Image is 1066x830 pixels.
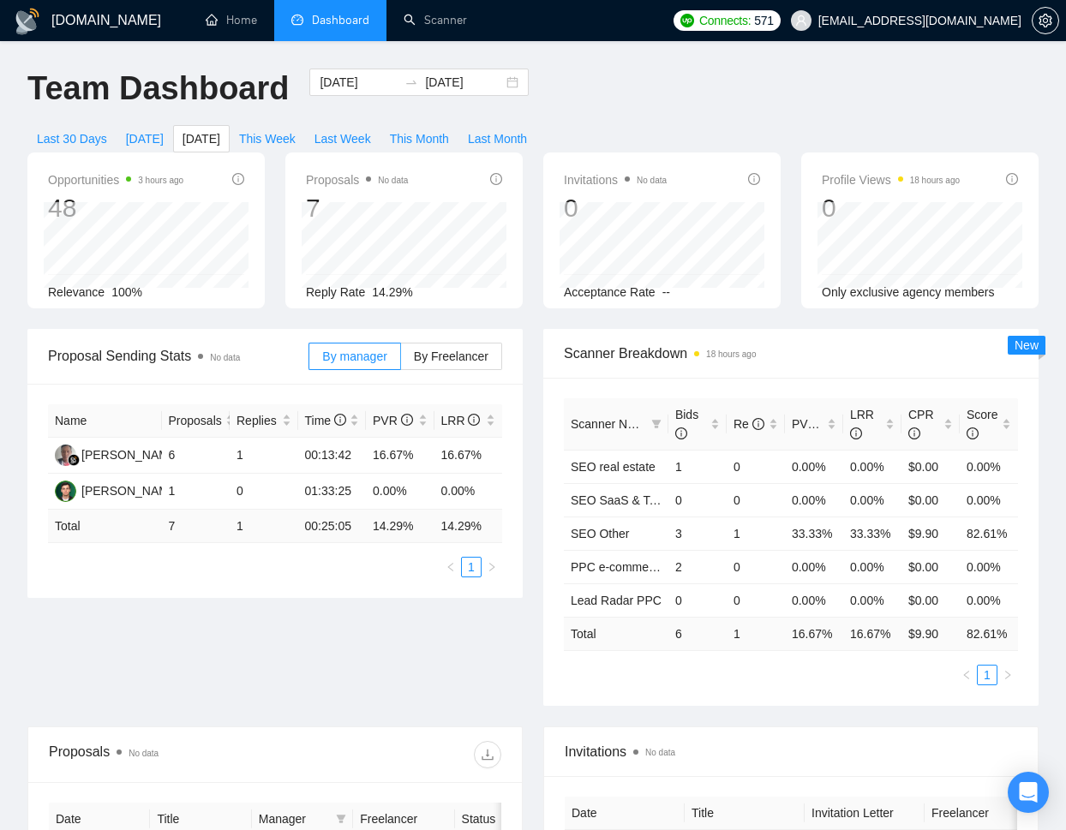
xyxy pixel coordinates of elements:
[169,411,222,430] span: Proposals
[404,75,418,89] span: swap-right
[461,557,482,577] li: 1
[565,797,685,830] th: Date
[173,125,230,152] button: [DATE]
[81,445,180,464] div: [PERSON_NAME]
[1015,338,1039,352] span: New
[925,797,1045,830] th: Freelancer
[571,493,668,507] a: SEO SaaS & Tech
[901,583,960,617] td: $0.00
[366,510,434,543] td: 14.29 %
[956,665,977,685] button: left
[162,404,231,438] th: Proposals
[372,285,412,299] span: 14.29%
[482,557,502,577] button: right
[27,69,289,109] h1: Team Dashboard
[822,285,995,299] span: Only exclusive agency members
[291,14,303,26] span: dashboard
[336,814,346,824] span: filter
[81,481,180,500] div: [PERSON_NAME]
[434,474,503,510] td: 0.00%
[662,285,670,299] span: --
[977,665,997,685] li: 1
[206,13,257,27] a: homeHome
[668,450,727,483] td: 1
[425,73,503,92] input: End date
[404,13,467,27] a: searchScanner
[468,129,527,148] span: Last Month
[785,450,843,483] td: 0.00%
[474,741,501,768] button: download
[14,8,41,35] img: logo
[956,665,977,685] li: Previous Page
[727,517,785,550] td: 1
[475,748,500,761] span: download
[901,450,960,483] td: $0.00
[901,617,960,650] td: $ 9.90
[805,797,925,830] th: Invitation Letter
[967,408,998,440] span: Score
[668,517,727,550] td: 3
[675,427,687,439] span: info-circle
[111,285,142,299] span: 100%
[571,560,665,574] a: PPC e-commerce
[55,481,76,502] img: MS
[1033,14,1058,27] span: setting
[960,483,1018,517] td: 0.00%
[685,797,805,830] th: Title
[380,125,458,152] button: This Month
[230,474,298,510] td: 0
[129,749,159,758] span: No data
[55,483,180,497] a: MS[PERSON_NAME]
[320,73,398,92] input: Start date
[901,483,960,517] td: $0.00
[440,557,461,577] li: Previous Page
[960,583,1018,617] td: 0.00%
[967,427,979,439] span: info-circle
[734,417,764,431] span: Re
[48,192,183,224] div: 48
[458,125,536,152] button: Last Month
[727,617,785,650] td: 1
[960,617,1018,650] td: 82.61 %
[162,474,231,510] td: 1
[961,670,972,680] span: left
[910,176,960,185] time: 18 hours ago
[571,460,656,474] a: SEO real estate
[564,285,656,299] span: Acceptance Rate
[978,666,997,684] a: 1
[850,427,862,439] span: info-circle
[997,665,1018,685] button: right
[401,414,413,426] span: info-circle
[699,11,751,30] span: Connects:
[314,129,371,148] span: Last Week
[298,510,367,543] td: 00:25:05
[960,517,1018,550] td: 82.61%
[997,665,1018,685] li: Next Page
[668,483,727,517] td: 0
[675,408,698,440] span: Bids
[843,583,901,617] td: 0.00%
[298,438,367,474] td: 00:13:42
[901,517,960,550] td: $9.90
[785,617,843,650] td: 16.67 %
[1032,7,1059,34] button: setting
[571,527,629,540] a: SEO Other
[312,13,369,27] span: Dashboard
[306,192,408,224] div: 7
[564,343,1018,364] span: Scanner Breakdown
[727,450,785,483] td: 0
[850,408,874,440] span: LRR
[404,75,418,89] span: to
[706,349,756,359] time: 18 hours ago
[162,438,231,474] td: 6
[564,617,668,650] td: Total
[305,125,380,152] button: Last Week
[564,192,667,224] div: 0
[785,517,843,550] td: 33.33%
[651,419,662,429] span: filter
[668,617,727,650] td: 6
[230,510,298,543] td: 1
[441,414,481,427] span: LRR
[49,741,275,768] div: Proposals
[1008,772,1049,813] div: Open Intercom Messenger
